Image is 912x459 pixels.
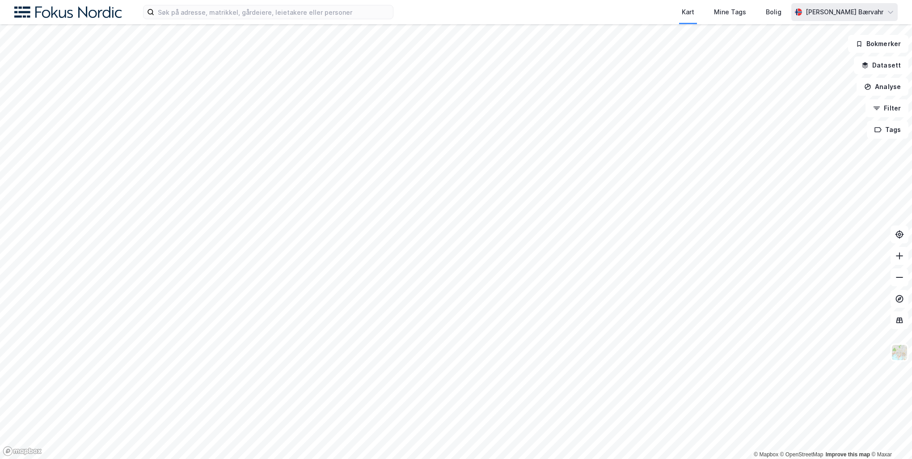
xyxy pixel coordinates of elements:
[714,7,746,17] div: Mine Tags
[867,416,912,459] div: Kontrollprogram for chat
[826,451,870,458] a: Improve this map
[3,446,42,456] a: Mapbox homepage
[766,7,781,17] div: Bolig
[867,416,912,459] iframe: Chat Widget
[806,7,883,17] div: [PERSON_NAME] Bærvahr
[754,451,778,458] a: Mapbox
[867,121,908,139] button: Tags
[154,5,393,19] input: Søk på adresse, matrikkel, gårdeiere, leietakere eller personer
[682,7,694,17] div: Kart
[14,6,122,18] img: fokus-nordic-logo.8a93422641609758e4ac.png
[857,78,908,96] button: Analyse
[848,35,908,53] button: Bokmerker
[866,99,908,117] button: Filter
[780,451,823,458] a: OpenStreetMap
[854,56,908,74] button: Datasett
[891,344,908,361] img: Z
